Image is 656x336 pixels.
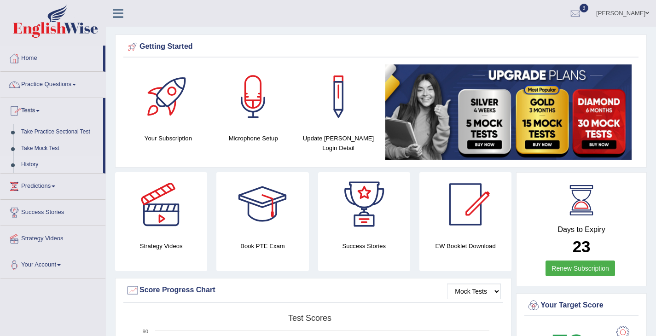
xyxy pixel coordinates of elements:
a: Take Practice Sectional Test [17,124,103,140]
div: Your Target Score [527,299,636,313]
b: 23 [573,238,591,255]
h4: Strategy Videos [115,241,207,251]
a: Take Mock Test [17,140,103,157]
a: Success Stories [0,200,105,223]
tspan: Test scores [288,313,331,323]
h4: Update [PERSON_NAME] Login Detail [301,133,377,153]
h4: Days to Expiry [527,226,636,234]
a: Home [0,46,103,69]
a: Practice Questions [0,72,105,95]
a: Your Account [0,252,105,275]
a: Predictions [0,174,105,197]
div: Score Progress Chart [126,284,501,297]
a: Tests [0,98,103,121]
h4: Microphone Setup [215,133,291,143]
h4: Success Stories [318,241,410,251]
a: History [17,156,103,173]
h4: Your Subscription [130,133,206,143]
text: 90 [143,329,148,334]
div: Getting Started [126,40,636,54]
span: 3 [580,4,589,12]
a: Renew Subscription [546,261,615,276]
a: Strategy Videos [0,226,105,249]
h4: EW Booklet Download [419,241,511,251]
h4: Book PTE Exam [216,241,308,251]
img: small5.jpg [385,64,632,160]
